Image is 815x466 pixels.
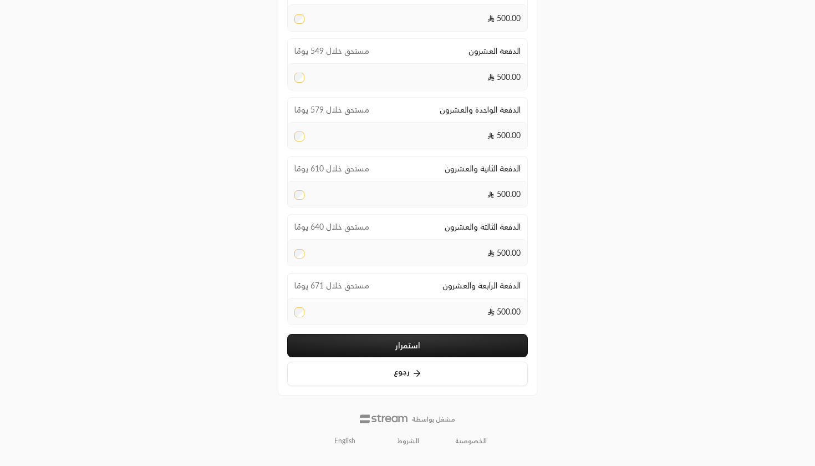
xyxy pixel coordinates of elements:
p: مشغل بواسطة [412,415,455,424]
span: الدفعة الواحدة والعشرون [440,104,521,115]
span: الدفعة الرابعة والعشرون [442,280,521,291]
a: English [328,432,361,450]
span: 500.00 [487,72,521,83]
span: الدفعة العشرون [468,45,521,57]
span: رجوع [394,367,410,376]
span: 500.00 [487,130,521,141]
span: 500.00 [487,247,521,259]
button: استمرار [287,334,528,357]
button: رجوع [287,362,528,386]
span: مستحق خلال 671 يومًا [294,280,369,291]
span: مستحق خلال 640 يومًا [294,221,369,232]
span: 500.00 [487,13,521,24]
span: 500.00 [487,306,521,317]
span: مستحق خلال 579 يومًا [294,104,369,115]
span: 500.00 [487,189,521,200]
a: الشروط [398,437,419,445]
a: الخصوصية [455,437,487,445]
span: مستحق خلال 549 يومًا [294,45,369,57]
span: الدفعة الثانية والعشرون [445,163,521,174]
span: مستحق خلال 610 يومًا [294,163,369,174]
span: الدفعة الثالثة والعشرون [445,221,521,232]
